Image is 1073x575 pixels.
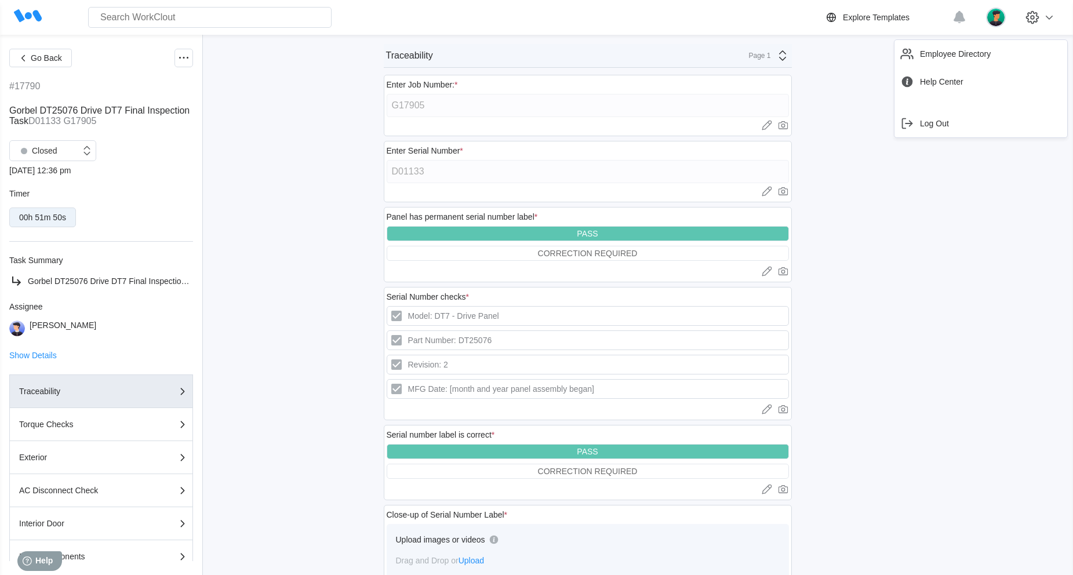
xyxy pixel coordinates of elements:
[387,510,508,519] div: Close-up of Serial Number Label
[9,302,193,311] div: Assignee
[920,49,991,59] div: Employee Directory
[894,110,1067,137] a: Log Out
[9,256,193,265] div: Task Summary
[19,420,135,428] div: Torque Checks
[824,10,947,24] a: Explore Templates
[894,68,1067,96] a: Help Center
[9,507,193,540] button: Interior Door
[9,351,57,359] button: Show Details
[387,146,463,155] div: Enter Serial Number
[19,213,66,222] div: 00h 51m 50s
[387,430,495,439] div: Serial number label is correct
[28,116,61,126] mark: D01133
[396,556,485,565] span: Drag and Drop or
[843,13,910,22] div: Explore Templates
[19,486,135,494] div: AC Disconnect Check
[387,80,458,89] div: Enter Job Number:
[387,292,469,301] div: Serial Number checks
[88,7,332,28] input: Search WorkClout
[396,535,485,544] div: Upload images or videos
[9,105,190,126] span: Gorbel DT25076 Drive DT7 Final Inspection Task
[387,379,789,399] label: MFG Date: [month and year panel assembly began]
[9,81,40,92] div: #17790
[387,355,789,374] label: Revision: 2
[19,453,135,461] div: Exterior
[9,441,193,474] button: Exterior
[31,54,62,62] span: Go Back
[538,467,638,476] div: CORRECTION REQUIRED
[28,276,205,286] span: Gorbel DT25076 Drive DT7 Final Inspection Task
[577,229,598,238] div: PASS
[16,143,57,159] div: Closed
[9,274,193,288] a: Gorbel DT25076 Drive DT7 Final Inspection Task
[9,474,193,507] button: AC Disconnect Check
[9,408,193,441] button: Torque Checks
[30,321,96,336] div: [PERSON_NAME]
[9,49,72,67] button: Go Back
[920,77,963,86] div: Help Center
[387,94,789,117] input: Type here...
[387,160,789,183] input: Type here...
[9,189,193,198] div: Timer
[387,306,789,326] label: Model: DT7 - Drive Panel
[19,387,135,395] div: Traceability
[577,447,598,456] div: PASS
[386,50,433,61] div: Traceability
[459,556,484,565] span: Upload
[742,52,771,60] div: Page 1
[9,166,193,175] div: [DATE] 12:36 pm
[9,374,193,408] button: Traceability
[9,540,193,573] button: Door Components
[920,119,949,128] div: Log Out
[63,116,96,126] mark: G17905
[19,519,135,527] div: Interior Door
[9,321,25,336] img: user-5.png
[387,212,538,221] div: Panel has permanent serial number label
[387,330,789,350] label: Part Number: DT25076
[986,8,1006,27] img: user.png
[538,249,638,258] div: CORRECTION REQUIRED
[894,40,1067,68] a: Employee Directory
